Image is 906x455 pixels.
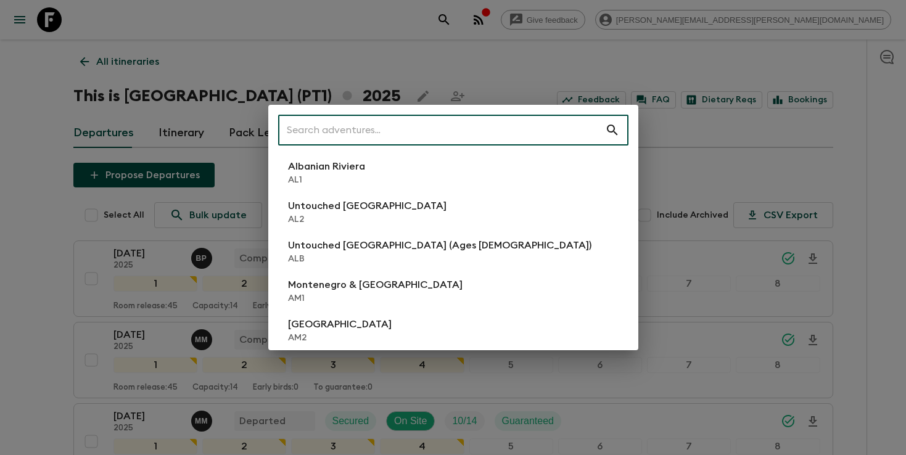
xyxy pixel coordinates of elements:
p: AM1 [288,292,463,305]
p: Montenegro & [GEOGRAPHIC_DATA] [288,277,463,292]
p: AL1 [288,174,365,186]
p: Untouched [GEOGRAPHIC_DATA] [288,199,447,213]
p: [GEOGRAPHIC_DATA] [288,317,392,332]
p: AL2 [288,213,447,226]
input: Search adventures... [278,113,605,147]
p: Albanian Riviera [288,159,365,174]
p: Untouched [GEOGRAPHIC_DATA] (Ages [DEMOGRAPHIC_DATA]) [288,238,591,253]
p: AM2 [288,332,392,344]
p: ALB [288,253,591,265]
